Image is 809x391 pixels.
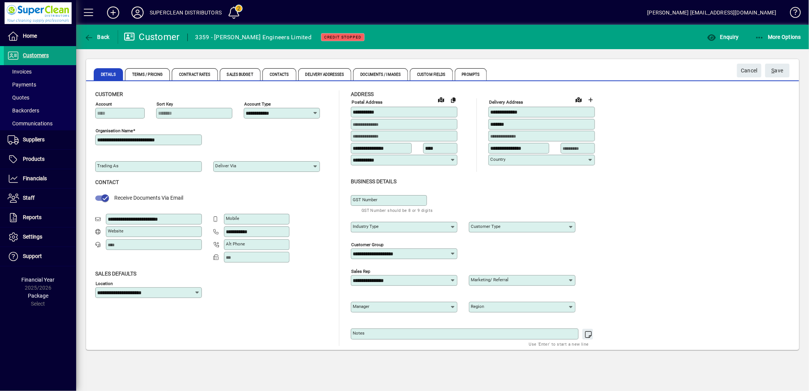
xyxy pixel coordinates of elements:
mat-label: Customer type [471,224,500,229]
a: View on map [572,93,585,106]
mat-label: Mobile [226,216,239,221]
a: Support [4,247,76,266]
span: ave [772,64,783,77]
button: Back [82,30,112,44]
span: Details [94,68,123,80]
div: Customer [124,31,180,43]
span: Contact [95,179,119,185]
mat-label: Region [471,304,484,309]
span: Communications [8,120,53,127]
span: Suppliers [23,136,45,143]
mat-label: Marketing/ Referral [471,277,508,282]
button: Save [765,64,790,77]
mat-label: GST Number [353,197,377,202]
app-page-header-button: Back [76,30,118,44]
a: Suppliers [4,130,76,149]
span: Documents / Images [353,68,408,80]
a: Payments [4,78,76,91]
span: Business details [351,178,397,184]
mat-label: Sort key [157,101,173,107]
mat-label: Country [490,157,505,162]
span: S [772,67,775,74]
span: Customer [95,91,123,97]
mat-label: Alt Phone [226,241,245,247]
mat-hint: GST Number should be 8 or 9 digits [361,206,433,215]
span: Receive Documents Via Email [114,195,183,201]
span: Support [23,253,42,259]
span: Back [84,34,110,40]
mat-label: Organisation name [96,128,133,133]
span: Customers [23,52,49,58]
mat-label: Website [108,228,123,234]
a: Financials [4,169,76,188]
button: More Options [753,30,803,44]
a: Knowledge Base [784,2,799,26]
div: 3359 - [PERSON_NAME] Engineers Limited [195,31,312,43]
span: More Options [755,34,801,40]
span: Cancel [741,64,758,77]
a: Products [4,150,76,169]
mat-label: Account Type [244,101,271,107]
span: Quotes [8,95,29,101]
span: Payments [8,82,36,88]
span: Sales defaults [95,271,136,277]
mat-hint: Use 'Enter' to start a new line [529,340,589,348]
button: Cancel [737,64,761,77]
mat-label: Account [96,101,112,107]
mat-label: Deliver via [215,163,236,168]
button: Choose address [585,94,597,106]
span: Products [23,156,45,162]
mat-label: Manager [353,304,369,309]
span: Package [28,293,48,299]
a: Home [4,27,76,46]
mat-label: Trading as [97,163,118,168]
a: View on map [435,93,447,106]
span: Financials [23,175,47,181]
span: Enquiry [707,34,739,40]
span: Backorders [8,107,39,114]
span: Sales Budget [220,68,261,80]
span: Settings [23,234,42,240]
mat-label: Notes [353,330,365,336]
span: Contract Rates [172,68,217,80]
div: [PERSON_NAME] [EMAIL_ADDRESS][DOMAIN_NAME] [648,6,777,19]
a: Settings [4,228,76,247]
mat-label: Sales rep [351,268,370,274]
span: Custom Fields [410,68,452,80]
a: Reports [4,208,76,227]
span: Home [23,33,37,39]
a: Staff [4,189,76,208]
mat-label: Industry type [353,224,379,229]
div: SUPERCLEAN DISTRIBUTORS [150,6,222,19]
mat-label: Location [96,280,113,286]
span: Credit Stopped [324,35,361,40]
span: Staff [23,195,35,201]
button: Profile [125,6,150,19]
span: Contacts [262,68,296,80]
button: Add [101,6,125,19]
button: Copy to Delivery address [447,94,459,106]
span: Prompts [455,68,487,80]
a: Communications [4,117,76,130]
span: Invoices [8,69,32,75]
span: Terms / Pricing [125,68,170,80]
mat-label: Customer group [351,242,384,247]
span: Delivery Addresses [298,68,352,80]
a: Invoices [4,65,76,78]
a: Quotes [4,91,76,104]
a: Backorders [4,104,76,117]
span: Financial Year [22,277,55,283]
span: Reports [23,214,42,220]
span: Address [351,91,374,97]
button: Enquiry [705,30,740,44]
